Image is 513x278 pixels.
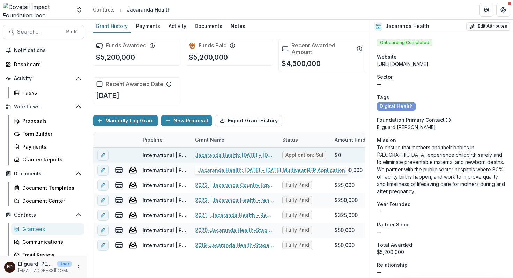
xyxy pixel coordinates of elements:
div: Status [278,132,330,147]
div: $50,000 [335,241,355,249]
div: ⌘ + K [64,28,78,36]
span: Contacts [14,212,73,218]
a: Jacaranda Health: [DATE] - [DATE] Multiyear RFP Application [195,151,274,159]
div: International | Prospects Pipeline [143,241,187,249]
a: Contacts [90,5,118,15]
span: Fully Paid [285,182,309,188]
p: [DATE] [96,90,119,101]
h2: Recent Awarded Date [106,81,163,88]
span: Workflows [14,104,73,110]
div: Pipeline [139,136,167,143]
div: Amount Paid [330,132,383,147]
button: Manually Log Grant [93,115,158,126]
span: Documents [14,171,73,177]
div: Form Builder [22,130,79,137]
button: Notifications [3,45,84,56]
p: To ensure that mothers and their babies in [GEOGRAPHIC_DATA] experience childbirth safely and to ... [377,144,507,195]
a: [URL][DOMAIN_NAME] [377,61,429,67]
div: Status [278,136,302,143]
a: Communications [11,236,84,248]
h2: Funds Paid [199,42,227,49]
div: $0 [335,151,341,159]
div: Grant Name [191,136,229,143]
p: Foundation Primary Contact [377,116,445,123]
span: Digital Health [380,104,413,110]
p: $5,200,000 [96,52,135,62]
a: Notes [228,20,248,33]
button: Open Documents [3,168,84,179]
div: $4,500,000 [335,166,363,174]
span: Search... [17,29,61,35]
nav: breadcrumb [90,5,173,15]
button: Export Grant History [215,115,282,126]
p: $5,200,000 [189,52,228,62]
div: Activity [166,21,189,31]
div: $250,000 [335,196,358,204]
span: Partner Since [377,221,410,228]
button: edit [97,165,109,176]
span: Website [377,53,397,60]
div: Dashboard [14,61,79,68]
button: Open Workflows [3,101,84,112]
div: Grant History [93,21,131,31]
div: Communications [22,238,79,246]
p: -- [377,81,507,88]
div: International | Prospects Pipeline [143,226,187,234]
a: Payments [133,20,163,33]
p: Eliguard [PERSON_NAME] [18,260,54,268]
p: -- [377,228,507,235]
div: Document Center [22,197,79,204]
a: Document Templates [11,182,84,194]
div: Proposals [22,117,79,125]
a: Proposals [11,115,84,127]
span: Activity [14,76,73,82]
span: Fully Paid [285,212,309,218]
button: view-payments [115,211,123,219]
h2: Jacaranda Health [385,23,429,29]
div: $5,200,000 [377,248,507,256]
p: User [57,261,72,267]
a: Form Builder [11,128,84,140]
div: International | Prospects Pipeline [143,181,187,189]
div: International | Renewal Pipeline [143,151,187,159]
div: Grant Name [191,132,278,147]
a: 2022 | [GEOGRAPHIC_DATA] | 3 year grant - SURGE | Year 1 [195,166,274,174]
button: Open Contacts [3,209,84,220]
p: Eliguard [PERSON_NAME] [377,123,507,131]
div: $50,000 [335,226,355,234]
p: [EMAIL_ADDRESS][DOMAIN_NAME] [18,268,72,274]
span: Year Founded [377,201,411,208]
button: New Proposal [161,115,212,126]
div: Jacaranda Health [127,6,171,13]
span: Application: Submitted [285,152,323,158]
button: Open Activity [3,73,84,84]
div: International | Prospects Pipeline [143,166,187,174]
span: Fully Paid [285,242,309,248]
a: Grantee Reports [11,154,84,165]
button: Partners [479,3,493,17]
p: Amount Paid [335,136,365,143]
p: $4,500,000 [282,58,321,69]
button: Get Help [496,3,510,17]
div: Tasks [22,89,79,96]
div: Notes [228,21,248,31]
span: Sector [377,73,393,81]
button: Edit Attributes [466,22,510,31]
div: Email Review [22,251,79,258]
a: Grantees [11,223,84,235]
div: Grantees [22,225,79,233]
button: view-payments [115,181,123,189]
span: Mission [377,136,396,144]
button: Open entity switcher [74,3,84,17]
div: Pipeline [139,132,191,147]
p: -- [377,269,507,276]
button: More [74,263,83,271]
div: $325,000 [335,211,358,219]
a: Tasks [11,87,84,98]
a: 2019-Jacaranda Health-Stage 4: Renewal [195,241,274,249]
div: Documents [192,21,225,31]
button: edit [97,150,109,161]
a: 2022 | Jacaranda Country Expansion [195,181,274,189]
